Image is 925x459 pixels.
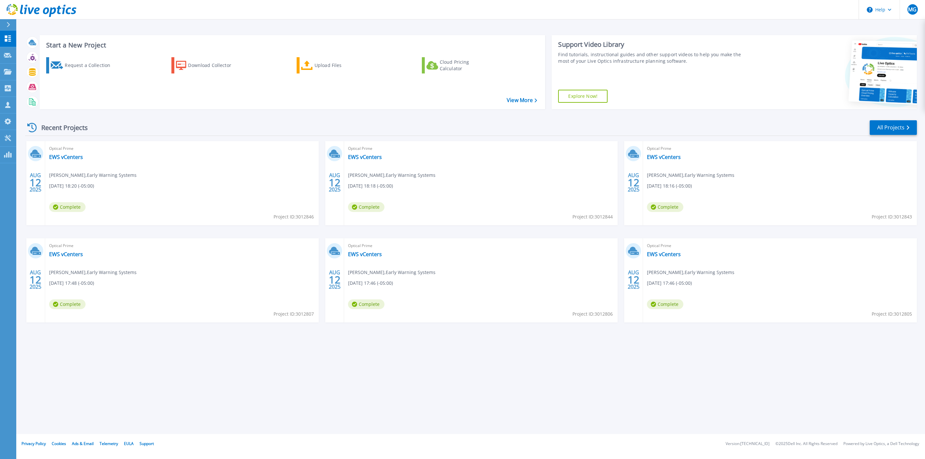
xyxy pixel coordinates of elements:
a: Ads & Email [72,441,94,446]
a: EULA [124,441,134,446]
span: [DATE] 17:46 (-05:00) [647,280,692,287]
span: [DATE] 17:46 (-05:00) [348,280,393,287]
span: Complete [49,299,86,309]
span: Complete [348,299,384,309]
span: Complete [647,202,683,212]
span: Optical Prime [647,242,913,249]
a: Cookies [52,441,66,446]
span: [DATE] 17:48 (-05:00) [49,280,94,287]
a: Download Collector [171,57,244,73]
div: Support Video Library [558,40,748,49]
div: Find tutorials, instructional guides and other support videos to help you make the most of your L... [558,51,748,64]
span: [PERSON_NAME] , Early Warning Systems [647,172,734,179]
a: Privacy Policy [21,441,46,446]
a: Telemetry [100,441,118,446]
span: Optical Prime [348,145,614,152]
div: AUG 2025 [627,268,640,292]
li: © 2025 Dell Inc. All Rights Reserved [775,442,838,446]
span: 12 [30,180,41,185]
a: Cloud Pricing Calculator [422,57,494,73]
span: [PERSON_NAME] , Early Warning Systems [647,269,734,276]
li: Powered by Live Optics, a Dell Technology [843,442,919,446]
div: Upload Files [315,59,367,72]
span: Optical Prime [348,242,614,249]
a: All Projects [870,120,917,135]
a: EWS vCenters [49,251,83,257]
span: [PERSON_NAME] , Early Warning Systems [49,269,137,276]
span: [PERSON_NAME] , Early Warning Systems [49,172,137,179]
span: Optical Prime [49,242,315,249]
span: [DATE] 18:20 (-05:00) [49,182,94,190]
span: Project ID: 3012807 [274,310,314,318]
span: [DATE] 18:16 (-05:00) [647,182,692,190]
div: AUG 2025 [627,171,640,194]
a: EWS vCenters [348,251,382,257]
span: Project ID: 3012843 [872,213,912,220]
span: 12 [329,277,341,282]
div: Download Collector [188,59,240,72]
a: EWS vCenters [49,154,83,160]
a: EWS vCenters [647,154,681,160]
span: [DATE] 18:18 (-05:00) [348,182,393,190]
span: Complete [49,202,86,212]
span: MG [908,7,917,12]
span: 12 [30,277,41,282]
span: Optical Prime [49,145,315,152]
div: AUG 2025 [29,171,42,194]
span: Complete [647,299,683,309]
span: 12 [628,277,639,282]
h3: Start a New Project [46,42,537,49]
div: Cloud Pricing Calculator [440,59,492,72]
a: Support [140,441,154,446]
span: 12 [628,180,639,185]
div: AUG 2025 [29,268,42,292]
span: [PERSON_NAME] , Early Warning Systems [348,269,436,276]
a: Request a Collection [46,57,119,73]
a: Explore Now! [558,90,608,103]
a: EWS vCenters [348,154,382,160]
span: Project ID: 3012805 [872,310,912,318]
a: EWS vCenters [647,251,681,257]
div: AUG 2025 [328,171,341,194]
span: Optical Prime [647,145,913,152]
a: View More [507,97,537,103]
a: Upload Files [297,57,369,73]
li: Version: [TECHNICAL_ID] [726,442,770,446]
span: [PERSON_NAME] , Early Warning Systems [348,172,436,179]
div: Recent Projects [25,120,97,136]
div: AUG 2025 [328,268,341,292]
span: 12 [329,180,341,185]
span: Project ID: 3012844 [572,213,613,220]
span: Project ID: 3012846 [274,213,314,220]
span: Complete [348,202,384,212]
span: Project ID: 3012806 [572,310,613,318]
div: Request a Collection [65,59,117,72]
